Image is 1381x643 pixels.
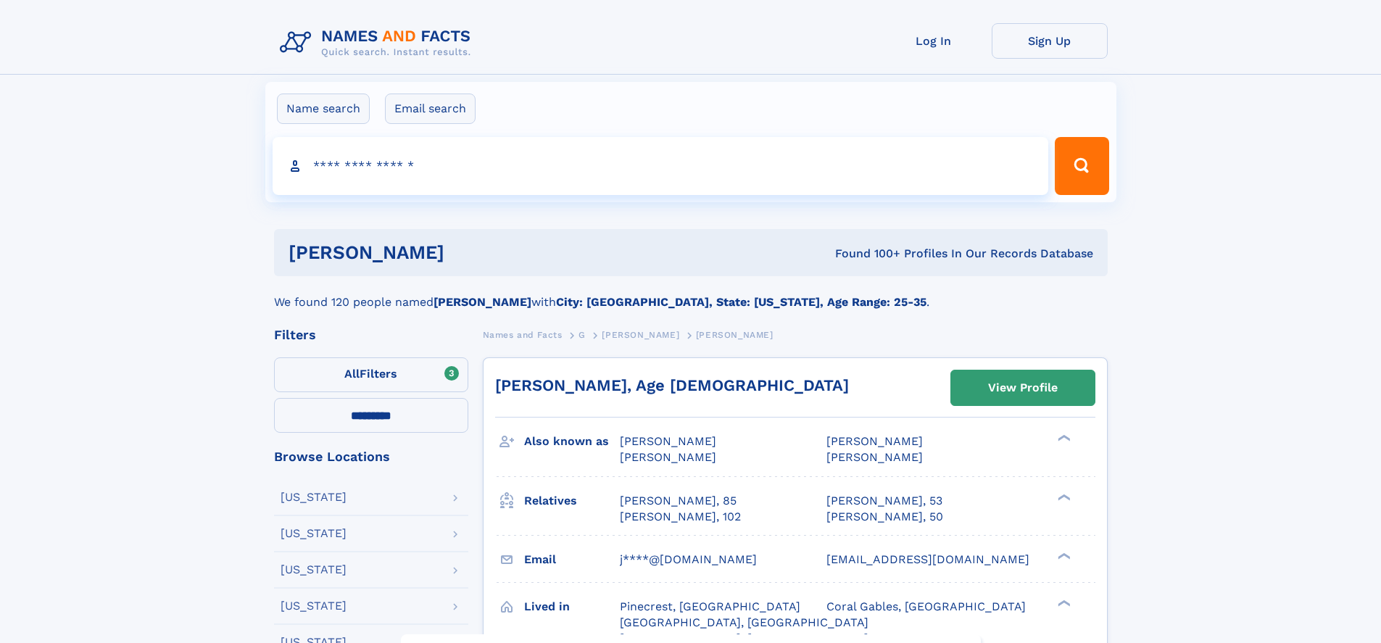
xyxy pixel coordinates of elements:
[524,489,620,513] h3: Relatives
[495,376,849,394] a: [PERSON_NAME], Age [DEMOGRAPHIC_DATA]
[274,450,468,463] div: Browse Locations
[578,325,586,344] a: G
[696,330,774,340] span: [PERSON_NAME]
[620,493,737,509] a: [PERSON_NAME], 85
[826,509,943,525] a: [PERSON_NAME], 50
[992,23,1108,59] a: Sign Up
[274,357,468,392] label: Filters
[1054,551,1071,560] div: ❯
[876,23,992,59] a: Log In
[281,528,347,539] div: [US_STATE]
[951,370,1095,405] a: View Profile
[274,276,1108,311] div: We found 120 people named with .
[281,491,347,503] div: [US_STATE]
[434,295,531,309] b: [PERSON_NAME]
[620,615,868,629] span: [GEOGRAPHIC_DATA], [GEOGRAPHIC_DATA]
[1054,598,1071,607] div: ❯
[344,367,360,381] span: All
[289,244,640,262] h1: [PERSON_NAME]
[620,434,716,448] span: [PERSON_NAME]
[988,371,1058,405] div: View Profile
[273,137,1049,195] input: search input
[1054,492,1071,502] div: ❯
[620,450,716,464] span: [PERSON_NAME]
[274,23,483,62] img: Logo Names and Facts
[524,429,620,454] h3: Also known as
[524,594,620,619] h3: Lived in
[277,94,370,124] label: Name search
[1054,433,1071,443] div: ❯
[281,600,347,612] div: [US_STATE]
[620,600,800,613] span: Pinecrest, [GEOGRAPHIC_DATA]
[826,552,1029,566] span: [EMAIL_ADDRESS][DOMAIN_NAME]
[524,547,620,572] h3: Email
[274,328,468,341] div: Filters
[281,564,347,576] div: [US_STATE]
[620,509,741,525] a: [PERSON_NAME], 102
[483,325,563,344] a: Names and Facts
[578,330,586,340] span: G
[602,330,679,340] span: [PERSON_NAME]
[826,600,1026,613] span: Coral Gables, [GEOGRAPHIC_DATA]
[556,295,926,309] b: City: [GEOGRAPHIC_DATA], State: [US_STATE], Age Range: 25-35
[826,434,923,448] span: [PERSON_NAME]
[826,493,942,509] a: [PERSON_NAME], 53
[602,325,679,344] a: [PERSON_NAME]
[385,94,476,124] label: Email search
[1055,137,1108,195] button: Search Button
[826,450,923,464] span: [PERSON_NAME]
[639,246,1093,262] div: Found 100+ Profiles In Our Records Database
